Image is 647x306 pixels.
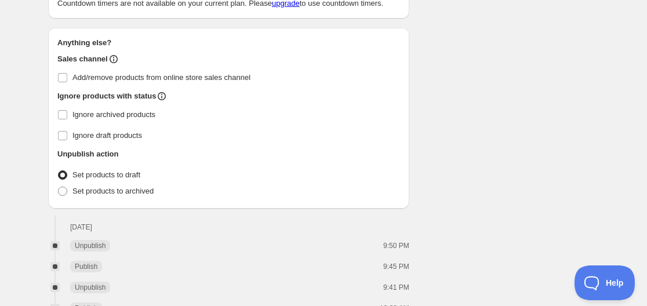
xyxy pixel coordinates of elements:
h2: Ignore products with status [57,90,156,102]
p: 9:50 PM [357,241,409,250]
span: Ignore archived products [72,110,155,119]
p: 9:41 PM [357,283,409,292]
h2: Sales channel [57,53,108,65]
span: Publish [75,262,97,271]
span: Unpublish [75,283,106,292]
h2: Unpublish action [57,148,118,160]
span: Unpublish [75,241,106,250]
p: 9:45 PM [357,262,409,271]
span: Set products to archived [72,187,154,195]
iframe: Toggle Customer Support [575,265,635,300]
h2: Anything else? [57,37,400,49]
span: Set products to draft [72,170,140,179]
h2: [DATE] [70,223,352,232]
span: Add/remove products from online store sales channel [72,73,250,82]
span: Ignore draft products [72,131,142,140]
